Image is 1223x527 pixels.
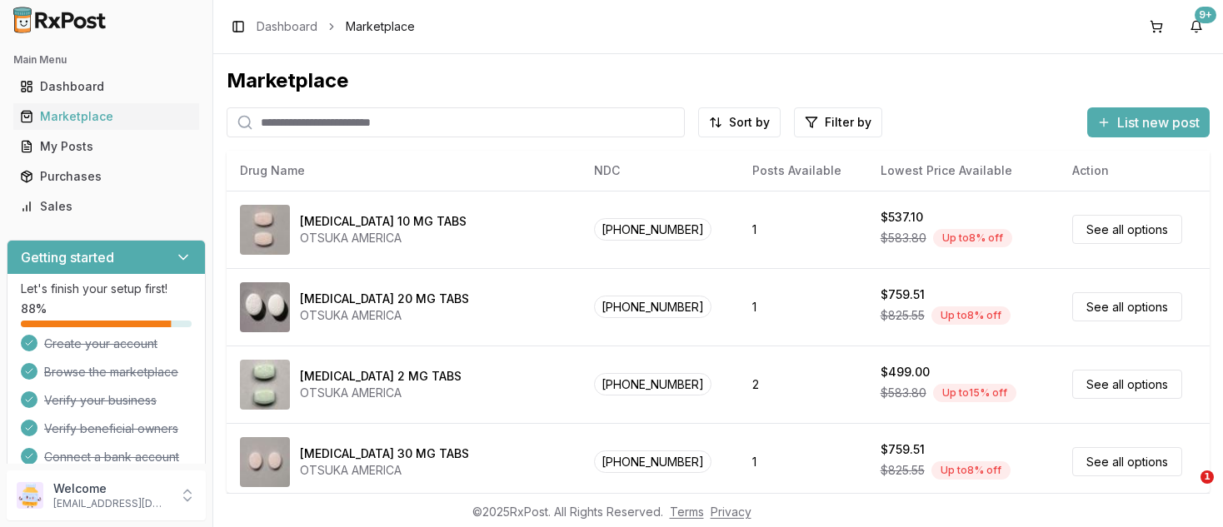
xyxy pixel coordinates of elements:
img: User avatar [17,482,43,509]
div: My Posts [20,138,192,155]
div: [MEDICAL_DATA] 2 MG TABS [300,368,462,385]
span: $825.55 [881,462,925,479]
div: 9+ [1195,7,1216,23]
span: [PHONE_NUMBER] [594,373,711,395]
p: Let's finish your setup first! [21,281,192,297]
span: List new post [1117,112,1200,132]
span: $825.55 [881,307,925,324]
span: 88 % [21,301,47,317]
span: Verify your business [44,392,157,409]
div: Marketplace [20,108,192,125]
span: Connect a bank account [44,449,179,465]
a: List new post [1087,116,1210,132]
span: 1 [1201,470,1214,484]
div: $759.51 [881,441,925,458]
a: Terms [670,505,704,519]
div: $537.10 [881,209,923,226]
p: [EMAIL_ADDRESS][DOMAIN_NAME] [53,497,169,510]
span: Verify beneficial owners [44,420,178,437]
div: OTSUKA AMERICA [300,230,467,246]
nav: breadcrumb [257,18,415,35]
button: Filter by [794,107,882,137]
a: Dashboard [13,72,199,102]
iframe: Intercom live chat [1166,470,1206,510]
div: [MEDICAL_DATA] 10 MG TABS [300,213,467,230]
img: Abilify 30 MG TABS [240,437,290,487]
span: [PHONE_NUMBER] [594,296,711,318]
img: RxPost Logo [7,7,113,33]
h3: Getting started [21,247,114,267]
div: Sales [20,198,192,215]
td: 1 [739,423,866,500]
div: Up to 8 % off [931,306,1011,325]
img: Abilify 10 MG TABS [240,205,290,255]
img: Abilify 20 MG TABS [240,282,290,332]
div: Up to 15 % off [933,384,1016,402]
span: [PHONE_NUMBER] [594,218,711,241]
span: Browse the marketplace [44,364,178,380]
td: 2 [739,346,866,423]
a: Dashboard [257,18,317,35]
span: [PHONE_NUMBER] [594,450,711,473]
button: 9+ [1183,13,1210,40]
span: Filter by [825,114,871,131]
button: Dashboard [7,73,206,100]
div: OTSUKA AMERICA [300,462,469,479]
div: [MEDICAL_DATA] 20 MG TABS [300,291,469,307]
div: $759.51 [881,286,925,303]
span: Sort by [729,114,770,131]
img: Abilify 2 MG TABS [240,360,290,410]
a: See all options [1072,447,1182,476]
a: See all options [1072,370,1182,399]
th: NDC [581,151,740,191]
a: Marketplace [13,102,199,132]
div: Up to 8 % off [931,461,1011,480]
div: [MEDICAL_DATA] 30 MG TABS [300,445,469,462]
button: List new post [1087,107,1210,137]
a: My Posts [13,132,199,162]
span: $583.80 [881,230,926,246]
span: Marketplace [346,18,415,35]
td: 1 [739,268,866,346]
button: Sort by [698,107,781,137]
div: OTSUKA AMERICA [300,385,462,401]
div: Marketplace [227,67,1210,94]
button: Sales [7,193,206,220]
a: See all options [1072,215,1182,244]
span: Create your account [44,336,157,352]
a: See all options [1072,292,1182,321]
div: OTSUKA AMERICA [300,307,469,324]
th: Posts Available [739,151,866,191]
div: Up to 8 % off [933,229,1012,247]
th: Drug Name [227,151,581,191]
div: Purchases [20,168,192,185]
button: Marketplace [7,103,206,130]
span: $583.80 [881,385,926,401]
p: Welcome [53,480,169,497]
a: Sales [13,191,199,221]
th: Action [1059,151,1210,191]
a: Privacy [711,505,751,519]
div: $499.00 [881,364,930,380]
th: Lowest Price Available [867,151,1059,191]
a: Purchases [13,162,199,191]
td: 1 [739,191,866,268]
h2: Main Menu [13,53,199,67]
button: Purchases [7,163,206,190]
button: My Posts [7,133,206,160]
div: Dashboard [20,78,192,95]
